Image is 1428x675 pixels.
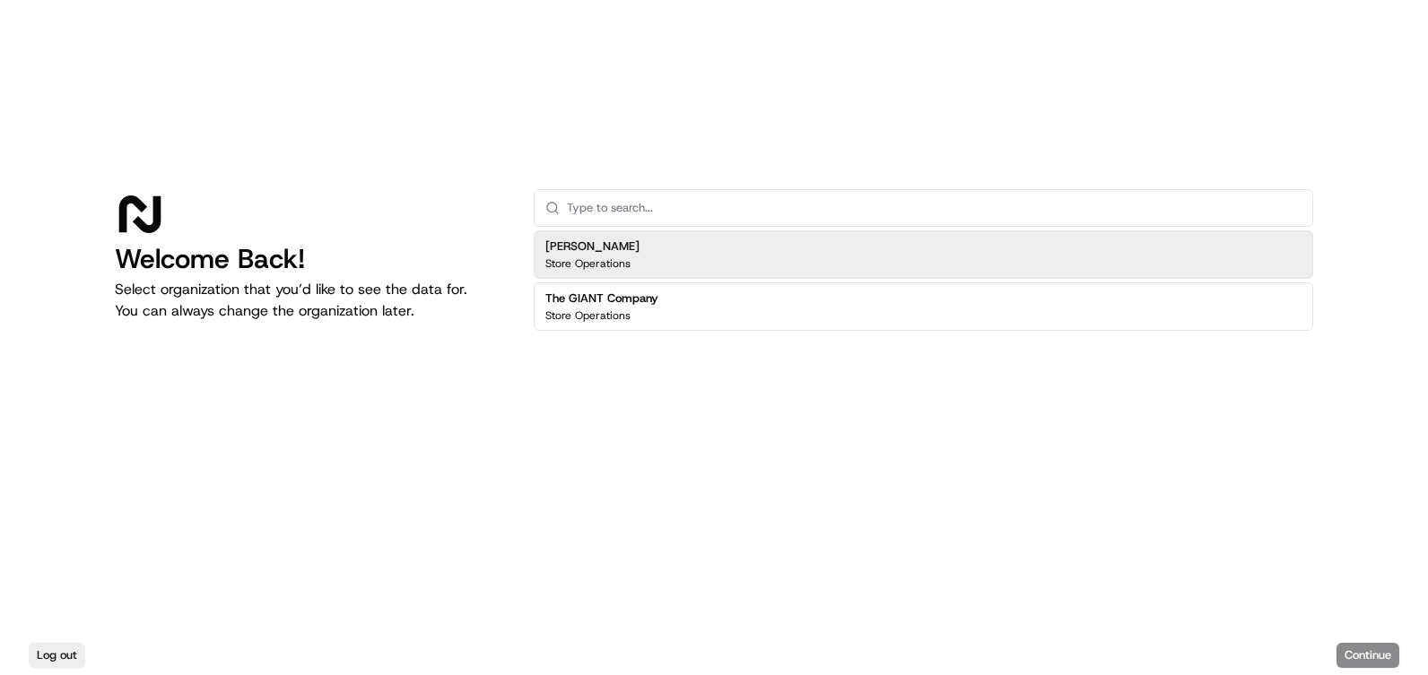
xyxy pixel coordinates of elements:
p: Store Operations [545,308,631,323]
h1: Welcome Back! [115,243,505,275]
input: Type to search... [567,190,1302,226]
p: Select organization that you’d like to see the data for. You can always change the organization l... [115,279,505,322]
p: Store Operations [545,256,631,271]
div: Suggestions [534,227,1313,334]
h2: [PERSON_NAME] [545,238,640,255]
h2: The GIANT Company [545,290,658,307]
button: Log out [29,643,85,668]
